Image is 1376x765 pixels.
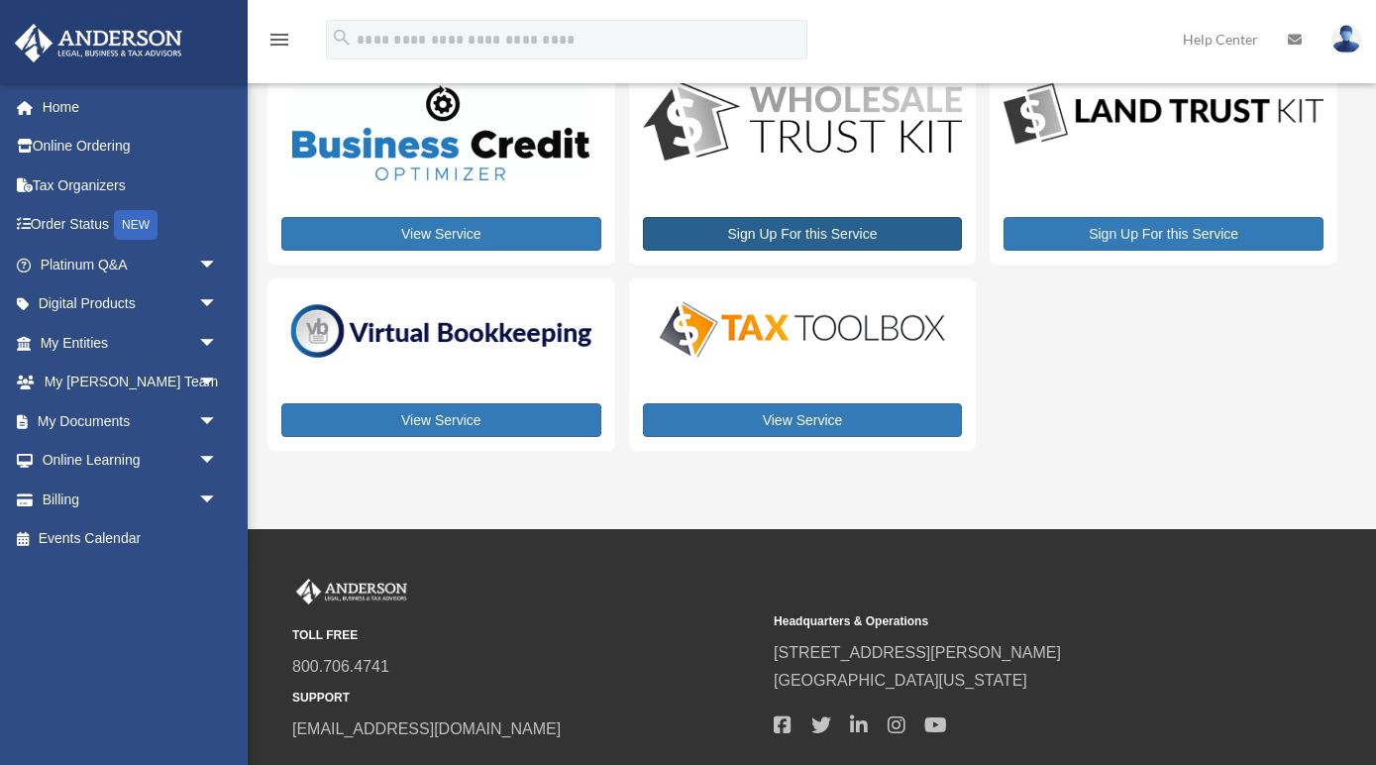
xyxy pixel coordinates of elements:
[292,579,411,604] img: Anderson Advisors Platinum Portal
[198,284,238,325] span: arrow_drop_down
[14,323,248,363] a: My Entitiesarrow_drop_down
[14,441,248,481] a: Online Learningarrow_drop_down
[774,644,1061,661] a: [STREET_ADDRESS][PERSON_NAME]
[281,403,601,437] a: View Service
[198,363,238,403] span: arrow_drop_down
[643,403,963,437] a: View Service
[14,284,238,324] a: Digital Productsarrow_drop_down
[267,28,291,52] i: menu
[14,401,248,441] a: My Documentsarrow_drop_down
[281,217,601,251] a: View Service
[267,35,291,52] a: menu
[198,323,238,364] span: arrow_drop_down
[198,441,238,482] span: arrow_drop_down
[198,401,238,442] span: arrow_drop_down
[198,480,238,520] span: arrow_drop_down
[643,80,963,164] img: WS-Trust-Kit-lgo-1.jpg
[14,363,248,402] a: My [PERSON_NAME] Teamarrow_drop_down
[114,210,158,240] div: NEW
[331,27,353,49] i: search
[14,245,248,284] a: Platinum Q&Aarrow_drop_down
[292,720,561,737] a: [EMAIL_ADDRESS][DOMAIN_NAME]
[1331,25,1361,54] img: User Pic
[14,127,248,166] a: Online Ordering
[1004,80,1323,149] img: LandTrust_lgo-1.jpg
[774,611,1241,632] small: Headquarters & Operations
[14,165,248,205] a: Tax Organizers
[14,205,248,246] a: Order StatusNEW
[14,480,248,519] a: Billingarrow_drop_down
[1004,217,1323,251] a: Sign Up For this Service
[643,217,963,251] a: Sign Up For this Service
[9,24,188,62] img: Anderson Advisors Platinum Portal
[292,658,389,675] a: 800.706.4741
[292,625,760,646] small: TOLL FREE
[14,87,248,127] a: Home
[198,245,238,285] span: arrow_drop_down
[774,672,1027,689] a: [GEOGRAPHIC_DATA][US_STATE]
[292,688,760,709] small: SUPPORT
[14,519,248,559] a: Events Calendar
